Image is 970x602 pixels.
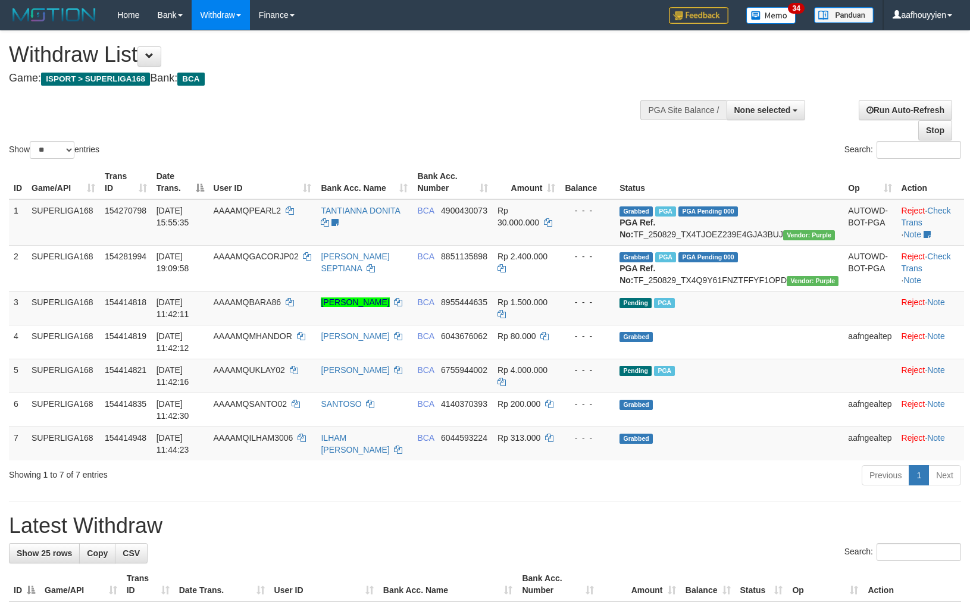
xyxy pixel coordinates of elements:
a: ILHAM [PERSON_NAME] [321,433,389,454]
td: AUTOWD-BOT-PGA [843,199,896,246]
span: Grabbed [619,206,653,217]
span: Copy 6044593224 to clipboard [441,433,487,443]
label: Show entries [9,141,99,159]
span: [DATE] 11:44:23 [157,433,189,454]
td: 2 [9,245,27,291]
td: aafngealtep [843,393,896,427]
th: Trans ID: activate to sort column ascending [100,165,152,199]
td: TF_250829_TX4Q9Y61FNZTFFYF1OPD [615,245,843,291]
span: Grabbed [619,252,653,262]
a: Next [928,465,961,485]
span: Rp 80.000 [497,331,536,341]
span: 154414818 [105,297,146,307]
span: AAAAMQMHANDOR [214,331,292,341]
a: [PERSON_NAME] SEPTIANA [321,252,389,273]
td: SUPERLIGA168 [27,359,100,393]
span: Rp 200.000 [497,399,540,409]
td: SUPERLIGA168 [27,291,100,325]
th: Op: activate to sort column ascending [787,567,863,601]
a: Show 25 rows [9,543,80,563]
span: AAAAMQSANTO02 [214,399,287,409]
div: - - - [565,250,610,262]
div: Showing 1 to 7 of 7 entries [9,464,395,481]
span: AAAAMQILHAM3006 [214,433,293,443]
a: Copy [79,543,115,563]
span: Copy 4900430073 to clipboard [441,206,487,215]
span: BCA [417,399,434,409]
th: Bank Acc. Name: activate to sort column ascending [316,165,412,199]
a: Reject [902,206,925,215]
span: Pending [619,366,652,376]
td: · [897,291,964,325]
span: Copy 6043676062 to clipboard [441,331,487,341]
a: Check Trans [902,252,951,273]
td: aafngealtep [843,325,896,359]
td: 1 [9,199,27,246]
th: ID: activate to sort column descending [9,567,40,601]
th: Game/API: activate to sort column ascending [40,567,122,601]
th: User ID: activate to sort column ascending [209,165,317,199]
a: Note [927,297,945,307]
th: Bank Acc. Number: activate to sort column ascending [517,567,598,601]
img: panduan.png [814,7,874,23]
td: 4 [9,325,27,359]
span: AAAAMQUKLAY02 [214,365,285,375]
a: [PERSON_NAME] [321,365,389,375]
span: PGA Pending [678,206,738,217]
td: · · [897,245,964,291]
span: Copy 4140370393 to clipboard [441,399,487,409]
div: - - - [565,398,610,410]
a: SANTOSO [321,399,361,409]
a: Note [927,433,945,443]
span: 154270798 [105,206,146,215]
th: Amount: activate to sort column ascending [599,567,681,601]
td: · [897,393,964,427]
th: Trans ID: activate to sort column ascending [122,567,174,601]
th: Date Trans.: activate to sort column descending [152,165,209,199]
a: 1 [909,465,929,485]
td: · [897,325,964,359]
a: TANTIANNA DONITA [321,206,400,215]
a: Reject [902,433,925,443]
td: 5 [9,359,27,393]
span: BCA [417,433,434,443]
div: PGA Site Balance / [640,100,726,120]
span: Marked by aafsoycanthlai [654,366,675,376]
span: Copy [87,548,108,558]
span: BCA [177,73,204,86]
a: Note [927,365,945,375]
span: ISPORT > SUPERLIGA168 [41,73,150,86]
th: Balance: activate to sort column ascending [681,567,736,601]
th: Date Trans.: activate to sort column ascending [174,567,270,601]
th: ID [9,165,27,199]
b: PGA Ref. No: [619,218,655,239]
input: Search: [877,141,961,159]
span: Vendor URL: https://trx4.1velocity.biz [783,230,835,240]
span: Marked by aafsoycanthlai [654,298,675,308]
span: [DATE] 15:55:35 [157,206,189,227]
span: 154414821 [105,365,146,375]
a: CSV [115,543,148,563]
img: Button%20Memo.svg [746,7,796,24]
span: 34 [788,3,804,14]
input: Search: [877,543,961,561]
a: Reject [902,252,925,261]
td: 7 [9,427,27,460]
a: Reject [902,365,925,375]
th: User ID: activate to sort column ascending [270,567,378,601]
span: Show 25 rows [17,548,72,558]
a: Note [927,399,945,409]
div: - - - [565,205,610,217]
h1: Withdraw List [9,43,635,67]
th: Game/API: activate to sort column ascending [27,165,100,199]
span: Grabbed [619,400,653,410]
span: [DATE] 11:42:30 [157,399,189,421]
span: Pending [619,298,652,308]
span: [DATE] 11:42:16 [157,365,189,387]
button: None selected [727,100,806,120]
a: Run Auto-Refresh [859,100,952,120]
th: Status: activate to sort column ascending [736,567,788,601]
span: 154414835 [105,399,146,409]
span: Marked by aafmaleo [655,206,676,217]
img: MOTION_logo.png [9,6,99,24]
